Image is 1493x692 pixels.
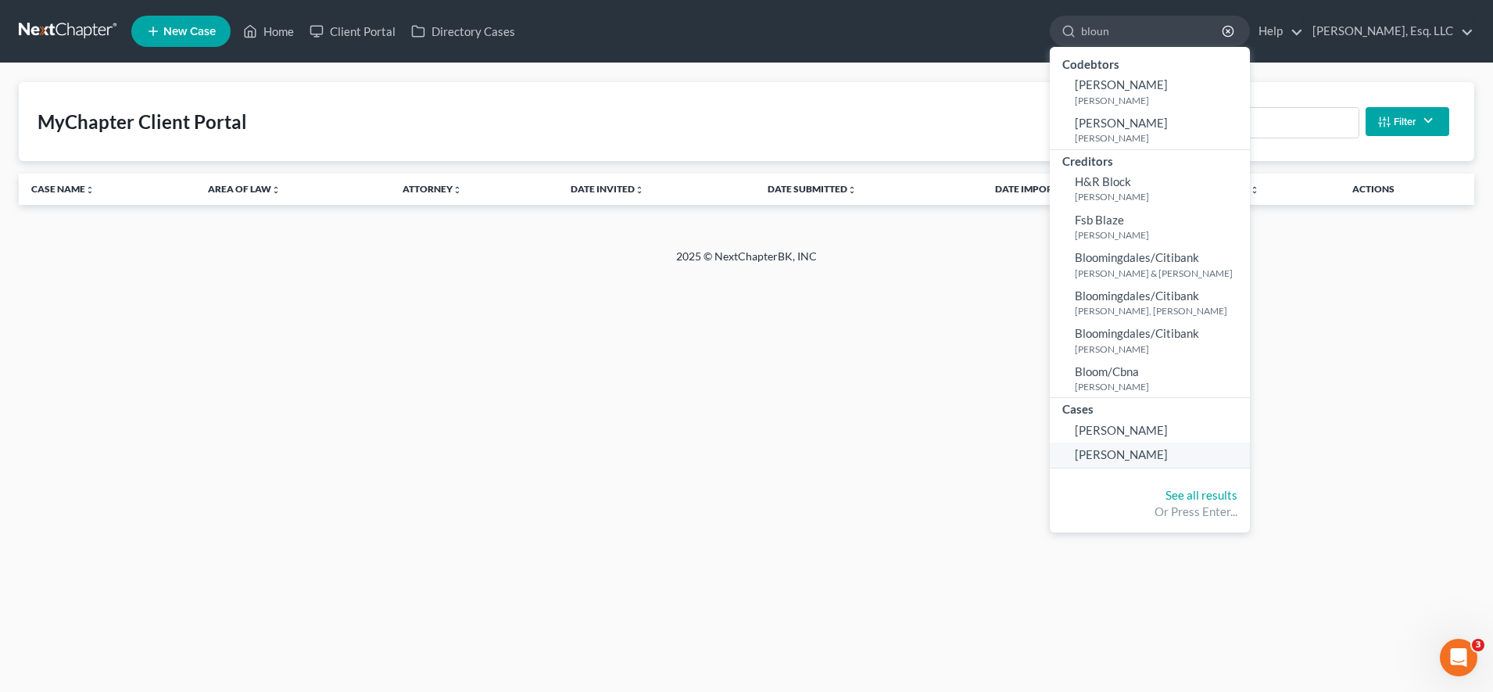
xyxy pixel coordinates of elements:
th: Actions [1340,174,1474,205]
iframe: Intercom live chat [1440,639,1477,676]
a: Bloomingdales/Citibank[PERSON_NAME], [PERSON_NAME] [1050,284,1250,322]
small: [PERSON_NAME] [1075,131,1246,145]
small: [PERSON_NAME] & [PERSON_NAME] [1075,267,1246,280]
div: Codebtors [1050,53,1250,73]
a: [PERSON_NAME] [1050,443,1250,467]
span: [PERSON_NAME] [1075,77,1168,91]
a: Area of Lawunfold_more [208,183,281,195]
i: unfold_more [453,185,462,195]
div: Or Press Enter... [1062,504,1237,520]
a: Case Nameunfold_more [31,183,95,195]
span: Bloomingdales/Citibank [1075,326,1199,340]
a: Bloom/Cbna[PERSON_NAME] [1050,360,1250,398]
input: Search by name... [1081,16,1224,45]
a: [PERSON_NAME], Esq. LLC [1305,17,1473,45]
a: Bloomingdales/Citibank[PERSON_NAME] [1050,321,1250,360]
a: [PERSON_NAME] [1050,418,1250,443]
button: Filter [1366,107,1449,136]
small: [PERSON_NAME] [1075,190,1246,203]
span: [PERSON_NAME] [1075,116,1168,130]
span: Bloomingdales/Citibank [1075,250,1199,264]
div: Creditors [1050,150,1250,170]
input: Search... [1220,108,1359,138]
span: Bloomingdales/Citibank [1075,289,1199,303]
a: See all results [1165,488,1237,502]
a: H&R Block[PERSON_NAME] [1050,170,1250,208]
div: MyChapter Client Portal [38,109,247,134]
small: [PERSON_NAME] [1075,342,1246,356]
a: Directory Cases [403,17,523,45]
a: Attorneyunfold_more [403,183,462,195]
a: Fsb Blaze[PERSON_NAME] [1050,208,1250,246]
small: [PERSON_NAME] [1075,228,1246,242]
span: New Case [163,26,216,38]
span: [PERSON_NAME] [1075,447,1168,461]
span: Bloom/Cbna [1075,364,1139,378]
i: unfold_more [85,185,95,195]
small: [PERSON_NAME] [1075,380,1246,393]
a: Help [1251,17,1303,45]
a: Date Submittedunfold_more [768,183,857,195]
i: unfold_more [271,185,281,195]
a: Client Portal [302,17,403,45]
i: unfold_more [635,185,644,195]
div: 2025 © NextChapterBK, INC [301,249,1192,277]
i: unfold_more [1250,185,1259,195]
a: [PERSON_NAME][PERSON_NAME] [1050,111,1250,149]
div: Cases [1050,398,1250,418]
small: [PERSON_NAME], [PERSON_NAME] [1075,304,1246,317]
small: [PERSON_NAME] [1075,94,1246,107]
a: Home [235,17,302,45]
a: [PERSON_NAME][PERSON_NAME] [1050,73,1250,111]
span: 3 [1472,639,1484,651]
a: Bloomingdales/Citibank[PERSON_NAME] & [PERSON_NAME] [1050,246,1250,284]
span: H&R Block [1075,174,1131,188]
span: Fsb Blaze [1075,213,1124,227]
i: unfold_more [847,185,857,195]
span: [PERSON_NAME] [1075,423,1168,437]
a: Date Invitedunfold_more [571,183,644,195]
a: Date Importedunfold_more [995,183,1080,195]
